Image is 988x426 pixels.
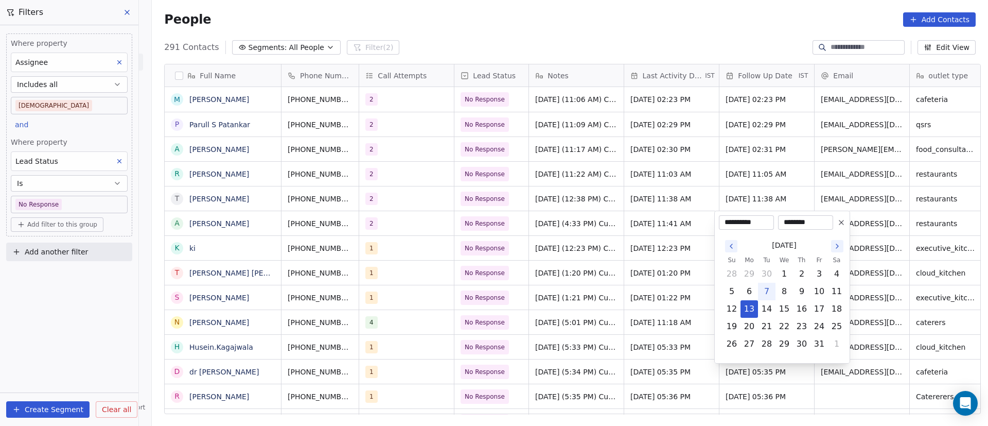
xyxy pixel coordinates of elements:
button: Wednesday, October 8th, 2025 [776,283,792,300]
button: Thursday, October 9th, 2025 [793,283,810,300]
button: Tuesday, October 14th, 2025 [758,301,775,317]
button: Friday, October 24th, 2025 [811,318,827,335]
button: Thursday, October 23rd, 2025 [793,318,810,335]
table: October 2025 [723,255,845,353]
button: Today, Tuesday, October 7th, 2025 [758,283,775,300]
button: Friday, October 17th, 2025 [811,301,827,317]
button: Monday, October 6th, 2025 [741,283,757,300]
button: Friday, October 10th, 2025 [811,283,827,300]
button: Tuesday, October 21st, 2025 [758,318,775,335]
button: Sunday, October 5th, 2025 [724,283,740,300]
button: Saturday, October 11th, 2025 [828,283,845,300]
span: [DATE] [772,240,796,251]
button: Wednesday, October 1st, 2025 [776,266,792,282]
th: Saturday [828,255,845,265]
th: Tuesday [758,255,775,265]
button: Friday, October 3rd, 2025 [811,266,827,282]
button: Go to the Previous Month [725,240,737,252]
button: Sunday, October 26th, 2025 [724,336,740,352]
th: Monday [740,255,758,265]
button: Thursday, October 30th, 2025 [793,336,810,352]
button: Sunday, October 19th, 2025 [724,318,740,335]
button: Wednesday, October 15th, 2025 [776,301,792,317]
button: Tuesday, September 30th, 2025 [758,266,775,282]
button: Thursday, October 2nd, 2025 [793,266,810,282]
button: Go to the Next Month [831,240,843,252]
button: Wednesday, October 29th, 2025 [776,336,792,352]
button: Sunday, October 12th, 2025 [724,301,740,317]
th: Sunday [723,255,740,265]
button: Saturday, November 1st, 2025 [828,336,845,352]
button: Sunday, September 28th, 2025 [724,266,740,282]
button: Monday, September 29th, 2025 [741,266,757,282]
button: Friday, October 31st, 2025 [811,336,827,352]
th: Thursday [793,255,810,265]
th: Wednesday [775,255,793,265]
button: Saturday, October 4th, 2025 [828,266,845,282]
button: Tuesday, October 28th, 2025 [758,336,775,352]
button: Saturday, October 18th, 2025 [828,301,845,317]
button: Monday, October 13th, 2025, selected [741,301,757,317]
button: Wednesday, October 22nd, 2025 [776,318,792,335]
button: Saturday, October 25th, 2025 [828,318,845,335]
button: Monday, October 20th, 2025 [741,318,757,335]
button: Monday, October 27th, 2025 [741,336,757,352]
th: Friday [810,255,828,265]
button: Thursday, October 16th, 2025 [793,301,810,317]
